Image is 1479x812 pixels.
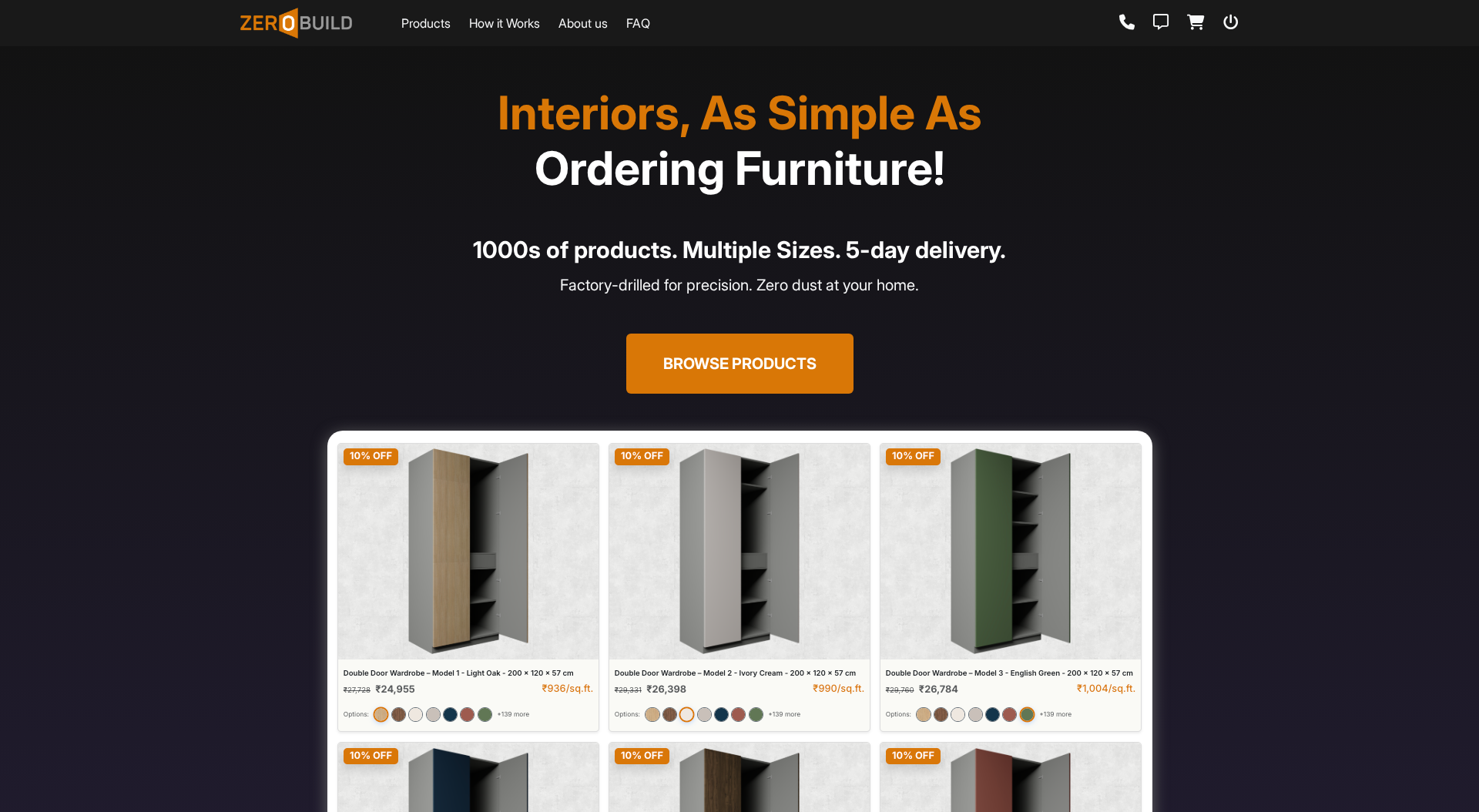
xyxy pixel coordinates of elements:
a: Logout [1223,15,1239,32]
span: Ordering Furniture! [535,140,945,196]
a: How it Works [469,14,540,32]
p: Factory-drilled for precision. Zero dust at your home. [250,273,1229,297]
img: ZeroBuild logo [240,8,352,39]
a: FAQ [626,14,650,32]
a: About us [558,14,608,32]
h1: Interiors, As Simple As [250,85,1229,196]
a: Products [401,14,451,32]
button: Browse Products [626,334,854,394]
h4: 1000s of products. Multiple Sizes. 5-day delivery. [250,233,1229,267]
